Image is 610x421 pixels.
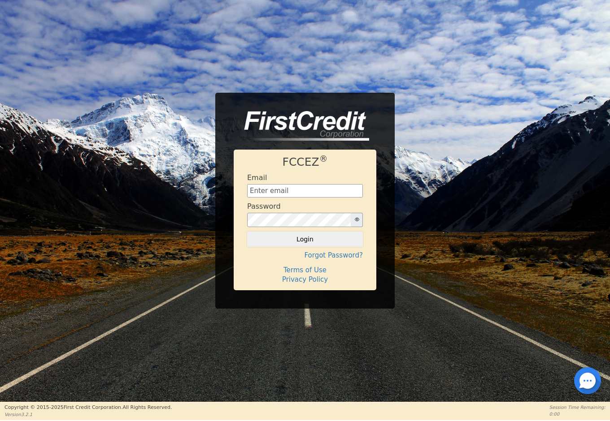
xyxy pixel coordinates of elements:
[247,232,363,247] button: Login
[4,404,172,412] p: Copyright © 2015- 2025 First Credit Corporation.
[247,266,363,274] h4: Terms of Use
[247,251,363,259] h4: Forgot Password?
[247,202,281,210] h4: Password
[319,154,328,163] sup: ®
[247,275,363,284] h4: Privacy Policy
[247,173,267,182] h4: Email
[122,404,172,410] span: All Rights Reserved.
[4,411,172,418] p: Version 3.2.1
[549,404,606,411] p: Session Time Remaining:
[247,184,363,198] input: Enter email
[247,213,351,227] input: password
[247,155,363,169] h1: FCCEZ
[549,411,606,417] p: 0:00
[234,111,369,141] img: logo-CMu_cnol.png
